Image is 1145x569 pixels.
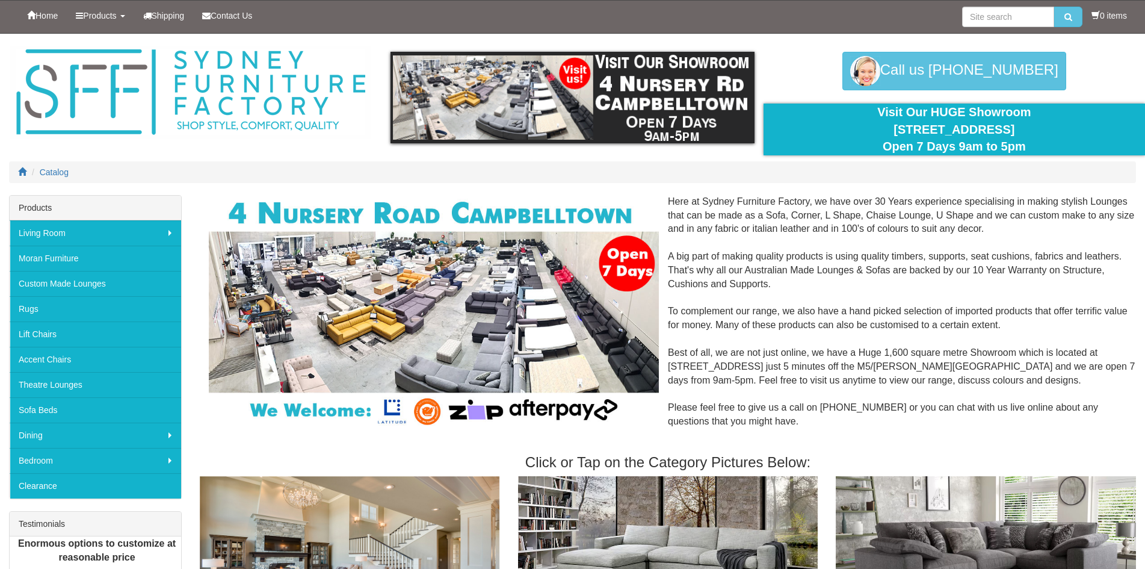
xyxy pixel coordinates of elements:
img: Corner Modular Lounges [209,195,659,429]
a: Rugs [10,296,181,322]
div: Here at Sydney Furniture Factory, we have over 30 Years experience specialising in making stylish... [200,195,1136,443]
span: Contact Us [211,11,252,20]
li: 0 items [1091,10,1127,22]
a: Lift Chairs [10,322,181,347]
a: Catalog [40,167,69,177]
h3: Click or Tap on the Category Pictures Below: [200,455,1136,470]
a: Living Room [10,220,181,246]
a: Contact Us [193,1,261,31]
a: Clearance [10,473,181,499]
a: Custom Made Lounges [10,271,181,296]
span: Shipping [152,11,185,20]
a: Accent Chairs [10,347,181,372]
a: Home [18,1,67,31]
span: Products [83,11,116,20]
a: Shipping [134,1,194,31]
div: Visit Our HUGE Showroom [STREET_ADDRESS] Open 7 Days 9am to 5pm [773,104,1136,155]
a: Dining [10,423,181,448]
b: Enormous options to customize at reasonable price [18,538,176,562]
div: Testimonials [10,512,181,536]
a: Products [67,1,134,31]
div: Products [10,196,181,220]
img: Sydney Furniture Factory [10,46,371,139]
img: showroom.gif [390,52,754,143]
a: Sofa Beds [10,397,181,423]
span: Home [35,11,58,20]
a: Moran Furniture [10,246,181,271]
input: Site search [962,7,1054,27]
a: Bedroom [10,448,181,473]
a: Theatre Lounges [10,372,181,397]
